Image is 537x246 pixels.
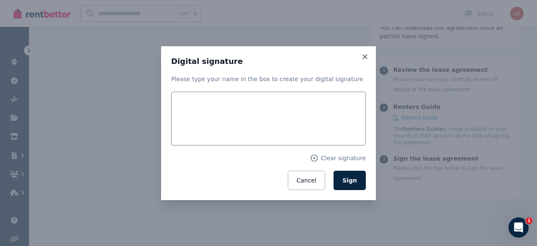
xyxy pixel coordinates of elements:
[334,171,366,190] button: Sign
[508,217,529,238] iframe: Intercom live chat
[288,171,325,190] button: Cancel
[526,217,532,224] span: 1
[342,177,357,184] span: Sign
[171,75,366,83] p: Please type your name in the box to create your digital signature
[171,56,366,66] h3: Digital signature
[321,154,366,162] span: Clear signature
